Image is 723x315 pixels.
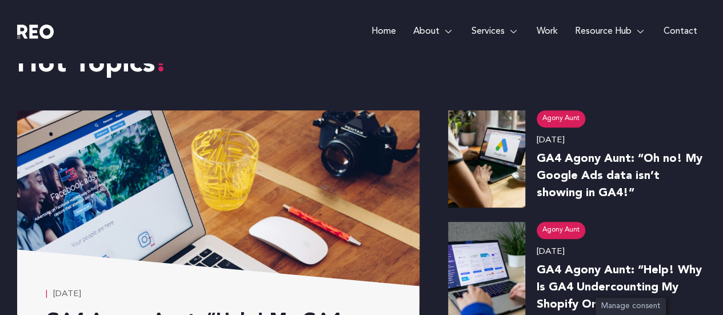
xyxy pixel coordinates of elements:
[537,110,585,127] a: Agony Aunt
[53,290,81,298] time: [DATE]
[537,265,702,310] a: GA4 Agony Aunt: “Help! Why Is GA4 Undercounting My Shopify Orders?”
[601,302,660,310] span: Manage consent
[537,153,702,199] a: GA4 Agony Aunt: “Oh no! My Google Ads data isn’t showing in GA4!”
[17,51,167,78] span: Hot Topics
[537,133,565,148] a: [DATE]
[46,287,81,302] a: [DATE]
[537,222,585,239] a: Agony Aunt
[537,136,565,145] time: [DATE]
[537,248,565,256] time: [DATE]
[537,245,565,260] a: [DATE]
